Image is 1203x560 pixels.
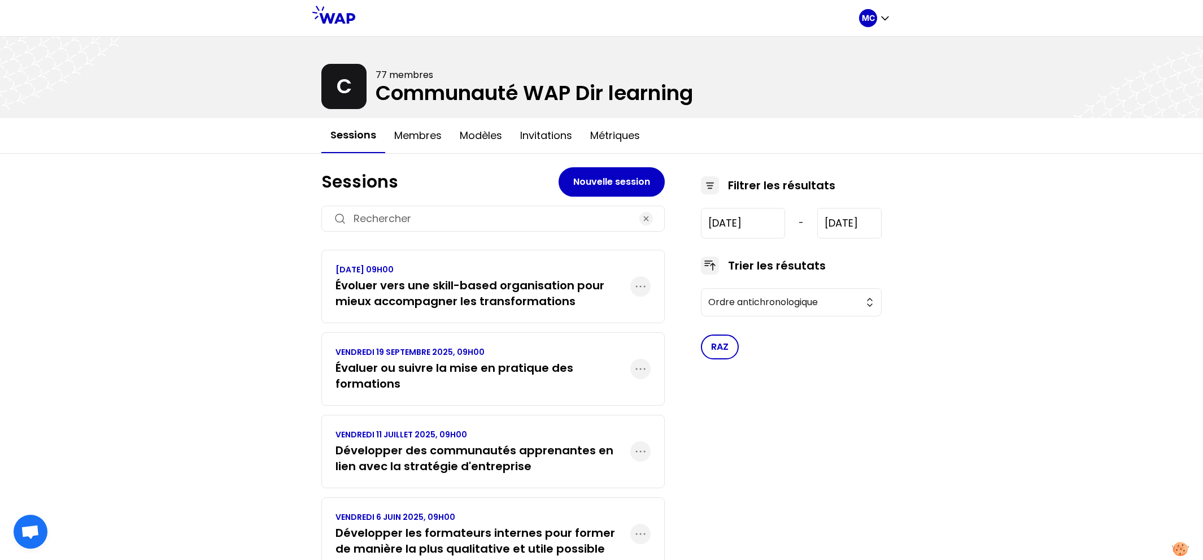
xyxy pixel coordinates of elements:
[335,264,630,275] p: [DATE] 09H00
[14,515,47,549] div: Ouvrir le chat
[335,346,630,358] p: VENDREDI 19 SEPTEMBRE 2025, 09H00
[728,177,835,193] h3: Filtrer les résultats
[354,211,633,227] input: Rechercher
[335,277,630,309] h3: Évoluer vers une skill-based organisation pour mieux accompagner les transformations
[335,264,630,309] a: [DATE] 09H00Évoluer vers une skill-based organisation pour mieux accompagner les transformations
[728,258,826,274] h3: Trier les résutats
[321,172,559,192] h1: Sessions
[581,119,649,153] button: Métriques
[335,525,630,557] h3: Développer les formateurs internes pour former de manière la plus qualitative et utile possible
[335,511,630,523] p: VENDREDI 6 JUIN 2025, 09H00
[335,511,630,557] a: VENDREDI 6 JUIN 2025, 09H00Développer les formateurs internes pour former de manière la plus qual...
[817,208,882,238] input: YYYY-M-D
[799,216,804,230] span: -
[451,119,511,153] button: Modèles
[335,360,630,392] h3: Évaluer ou suivre la mise en pratique des formations
[335,429,630,440] p: VENDREDI 11 JUILLET 2025, 09H00
[859,9,891,27] button: MC
[335,429,630,474] a: VENDREDI 11 JUILLET 2025, 09H00Développer des communautés apprenantes en lien avec la stratégie d...
[701,288,882,316] button: Ordre antichronologique
[385,119,451,153] button: Membres
[862,12,875,24] p: MC
[511,119,581,153] button: Invitations
[321,118,385,153] button: Sessions
[559,167,665,197] button: Nouvelle session
[701,208,785,238] input: YYYY-M-D
[335,346,630,392] a: VENDREDI 19 SEPTEMBRE 2025, 09H00Évaluer ou suivre la mise en pratique des formations
[708,296,858,309] span: Ordre antichronologique
[701,335,739,359] button: RAZ
[335,442,630,474] h3: Développer des communautés apprenantes en lien avec la stratégie d'entreprise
